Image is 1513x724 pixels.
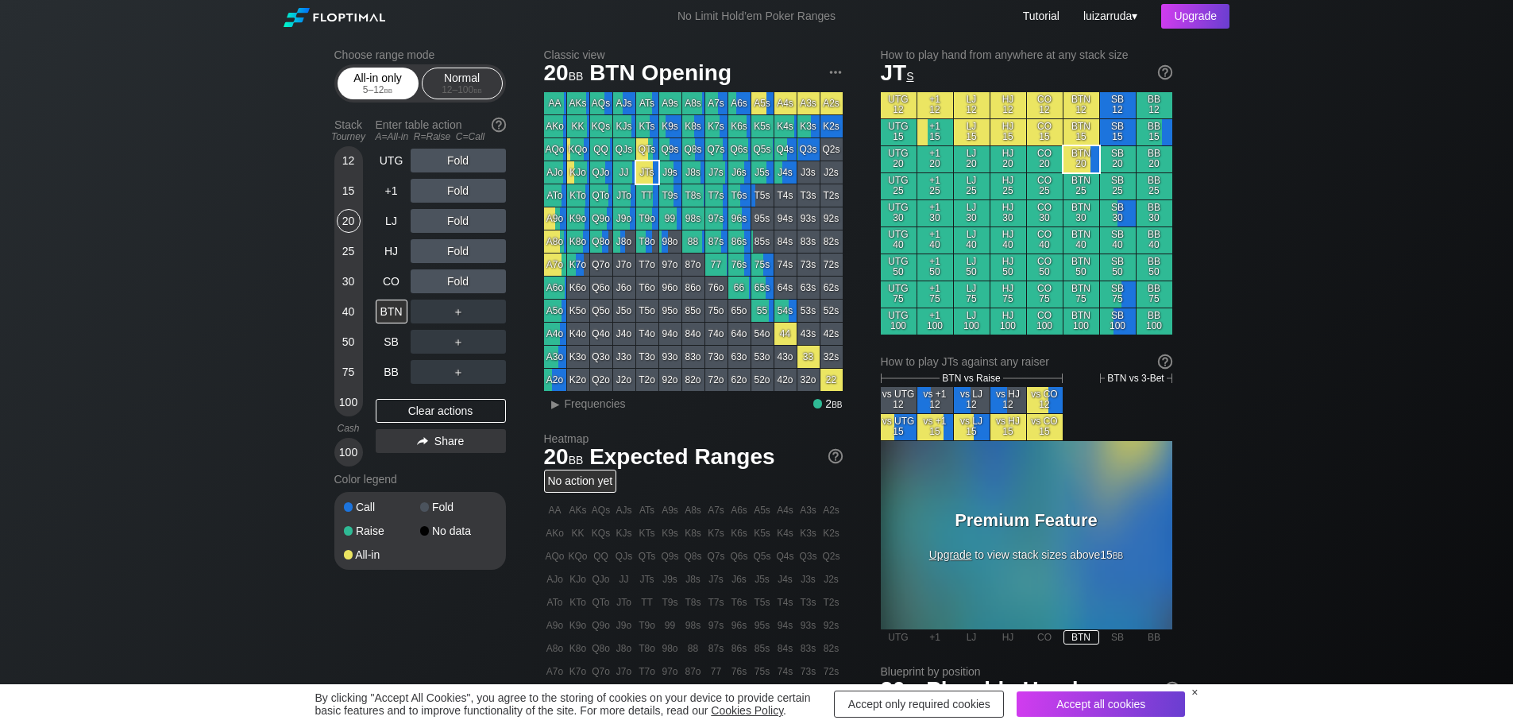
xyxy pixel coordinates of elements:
div: 30 [337,269,361,293]
div: 32s [820,346,843,368]
div: No Limit Hold’em Poker Ranges [654,10,859,26]
div: +1 15 [917,119,953,145]
div: BB [376,360,407,384]
div: A3s [797,92,820,114]
div: 84o [682,323,704,345]
div: A5o [544,300,566,322]
div: BTN 25 [1063,173,1099,199]
div: 53o [751,346,774,368]
div: AKo [544,115,566,137]
img: help.32db89a4.svg [827,447,844,465]
div: LJ 15 [954,119,990,145]
div: J2o [613,369,635,391]
div: J6o [613,277,635,299]
div: K6o [567,277,589,299]
div: UTG 12 [881,92,917,118]
div: AKs [567,92,589,114]
div: 86o [682,277,704,299]
div: 96o [659,277,681,299]
div: 88 [682,230,704,253]
div: 82s [820,230,843,253]
div: 15 [337,179,361,203]
div: 5 – 12 [345,84,411,95]
div: Fold [411,149,506,172]
div: T9s [659,184,681,207]
div: 63o [728,346,751,368]
div: QJo [590,161,612,184]
div: Fold [411,239,506,263]
div: 62s [820,277,843,299]
div: 98s [682,207,704,230]
div: 72s [820,254,843,276]
div: Q4s [774,138,797,161]
div: Q2s [820,138,843,161]
div: CO [376,269,407,293]
div: 66 [728,277,751,299]
img: share.864f2f62.svg [417,437,428,446]
div: HJ 50 [990,254,1026,281]
div: 53s [797,300,820,322]
div: Q4o [590,323,612,345]
div: A=All-in R=Raise C=Call [376,131,506,142]
div: J4o [613,323,635,345]
div: 83s [797,230,820,253]
div: ＋ [411,300,506,323]
div: JTs [636,161,658,184]
div: HJ 25 [990,173,1026,199]
div: T8s [682,184,704,207]
div: 94s [774,207,797,230]
div: 74o [705,323,728,345]
div: All-in [344,549,420,560]
div: 85s [751,230,774,253]
div: AQs [590,92,612,114]
div: BB 30 [1137,200,1172,226]
div: KK [567,115,589,137]
div: LJ 100 [954,308,990,335]
div: 100 [337,390,361,414]
div: SB [376,330,407,354]
div: LJ 40 [954,227,990,254]
div: ＋ [411,360,506,384]
div: K2s [820,115,843,137]
div: Q6o [590,277,612,299]
span: BTN Opening [587,61,734,87]
div: JJ [613,161,635,184]
div: J3o [613,346,635,368]
div: QTs [636,138,658,161]
div: 98o [659,230,681,253]
span: bb [384,84,393,95]
div: A8o [544,230,566,253]
div: K7s [705,115,728,137]
div: 55 [751,300,774,322]
div: CO 75 [1027,281,1063,308]
div: Fold [411,179,506,203]
div: K2o [567,369,589,391]
div: +1 25 [917,173,953,199]
div: 54o [751,323,774,345]
div: Q9s [659,138,681,161]
div: HJ 40 [990,227,1026,254]
div: CO 40 [1027,227,1063,254]
div: UTG 25 [881,173,917,199]
div: 87o [682,254,704,276]
div: J7o [613,254,635,276]
div: A9s [659,92,681,114]
div: J9o [613,207,635,230]
div: K3s [797,115,820,137]
div: UTG 100 [881,308,917,335]
div: +1 30 [917,200,953,226]
div: K9o [567,207,589,230]
div: A3o [544,346,566,368]
div: HJ 12 [990,92,1026,118]
div: K3o [567,346,589,368]
div: Q6s [728,138,751,161]
div: BTN 20 [1063,146,1099,172]
div: Fold [411,209,506,233]
div: 100 [337,440,361,464]
div: Q8s [682,138,704,161]
div: 96s [728,207,751,230]
img: help.32db89a4.svg [1164,680,1181,698]
div: Q2o [590,369,612,391]
div: Accept only required cookies [834,691,1004,718]
span: bb [569,66,584,83]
